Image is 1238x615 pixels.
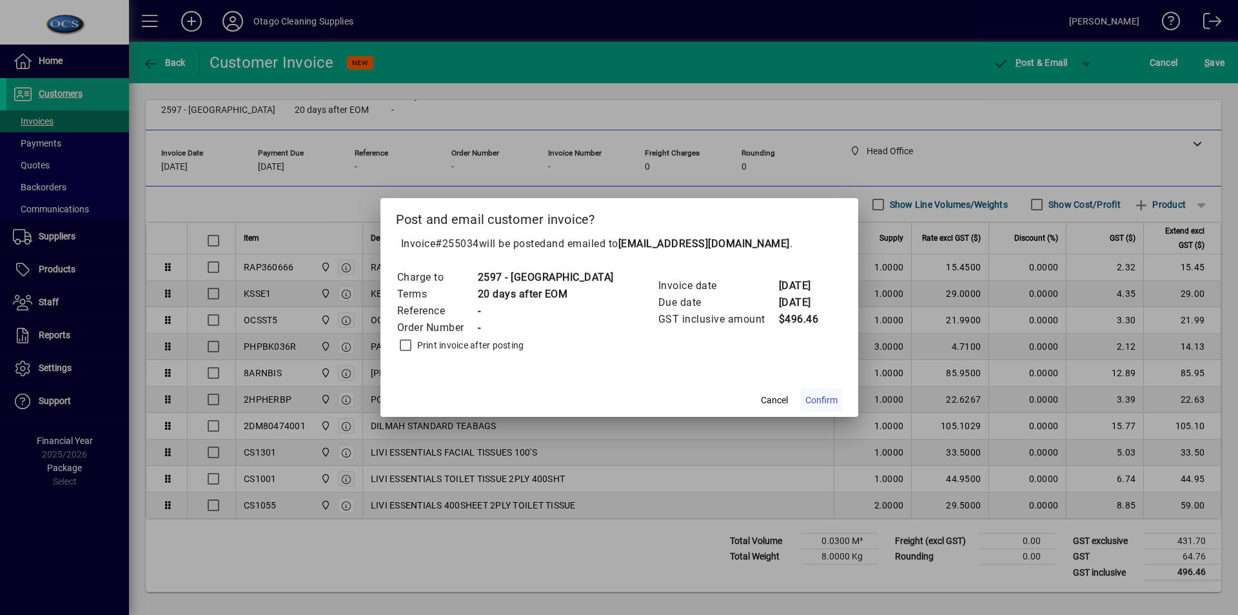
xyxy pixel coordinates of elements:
span: and emailed to [546,237,790,250]
h2: Post and email customer invoice? [380,198,858,236]
td: 20 days after EOM [477,286,614,303]
b: [EMAIL_ADDRESS][DOMAIN_NAME] [618,237,790,250]
button: Confirm [800,388,843,412]
span: Cancel [761,394,788,407]
td: Charge to [397,269,477,286]
span: #255034 [435,237,479,250]
td: [DATE] [778,277,830,294]
td: - [477,319,614,336]
p: Invoice will be posted . [396,236,843,252]
td: Order Number [397,319,477,336]
td: $496.46 [778,311,830,328]
label: Print invoice after posting [415,339,524,352]
span: Confirm [805,394,838,407]
td: GST inclusive amount [658,311,778,328]
td: - [477,303,614,319]
td: Terms [397,286,477,303]
td: 2597 - [GEOGRAPHIC_DATA] [477,269,614,286]
td: Invoice date [658,277,778,294]
td: Reference [397,303,477,319]
td: Due date [658,294,778,311]
button: Cancel [754,388,795,412]
td: [DATE] [778,294,830,311]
